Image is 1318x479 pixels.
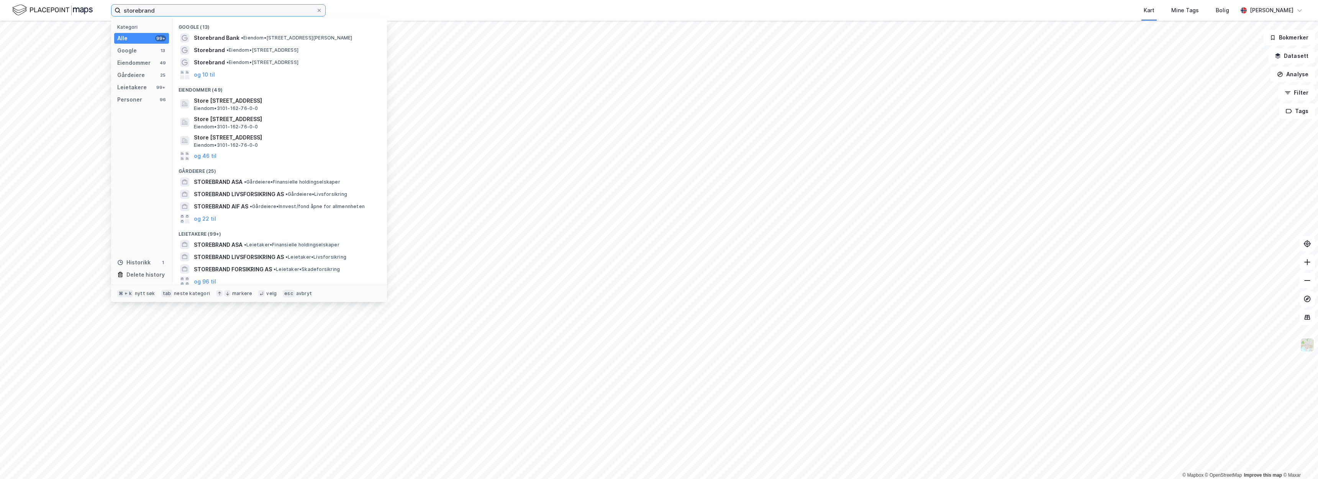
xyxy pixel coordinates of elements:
span: STOREBRAND LIVSFORSIKRING AS [194,190,284,199]
span: Leietaker • Livsforsikring [285,254,346,260]
div: nytt søk [135,290,155,297]
button: Analyse [1270,67,1315,82]
span: Storebrand Bank [194,33,239,43]
div: Kontrollprogram for chat [1280,442,1318,479]
div: Mine Tags [1171,6,1199,15]
div: Personer [117,95,142,104]
button: og 22 til [194,214,216,223]
div: Kategori [117,24,169,30]
span: • [285,254,288,260]
div: Kart [1144,6,1154,15]
div: Google [117,46,137,55]
button: og 10 til [194,70,215,79]
div: 1 [160,259,166,266]
div: markere [232,290,252,297]
div: Gårdeiere [117,71,145,80]
span: Gårdeiere • Finansielle holdingselskaper [244,179,340,185]
button: og 96 til [194,277,216,286]
div: Eiendommer (49) [172,81,387,95]
div: tab [161,290,173,297]
img: Z [1300,338,1315,352]
span: Store [STREET_ADDRESS] [194,115,378,124]
span: • [241,35,243,41]
div: 99+ [155,35,166,41]
div: 96 [160,97,166,103]
span: • [226,47,229,53]
button: Bokmerker [1263,30,1315,45]
span: STOREBRAND LIVSFORSIKRING AS [194,253,284,262]
span: Storebrand [194,46,225,55]
div: 25 [160,72,166,78]
span: Gårdeiere • Innvest/fond åpne for allmennheten [250,203,365,210]
span: Store [STREET_ADDRESS] [194,133,378,142]
a: Mapbox [1182,472,1203,478]
span: Eiendom • 3101-162-76-0-0 [194,142,258,148]
div: velg [266,290,277,297]
span: Eiendom • [STREET_ADDRESS] [226,59,298,66]
div: Leietakere (99+) [172,225,387,239]
span: STOREBRAND FORSIKRING AS [194,265,272,274]
span: STOREBRAND ASA [194,240,243,249]
span: Gårdeiere • Livsforsikring [285,191,347,197]
span: Eiendom • [STREET_ADDRESS] [226,47,298,53]
div: Google (13) [172,18,387,32]
input: Søk på adresse, matrikkel, gårdeiere, leietakere eller personer [121,5,316,16]
button: og 46 til [194,151,216,161]
span: • [244,242,246,248]
span: • [274,266,276,272]
a: OpenStreetMap [1205,472,1242,478]
span: Store [STREET_ADDRESS] [194,96,378,105]
span: Eiendom • 3101-162-76-0-0 [194,105,258,112]
div: [PERSON_NAME] [1250,6,1293,15]
div: neste kategori [174,290,210,297]
div: Bolig [1216,6,1229,15]
div: avbryt [296,290,312,297]
div: Alle [117,34,128,43]
a: Improve this map [1244,472,1282,478]
div: 99+ [155,84,166,90]
span: • [244,179,246,185]
button: Datasett [1268,48,1315,64]
span: Eiendom • [STREET_ADDRESS][PERSON_NAME] [241,35,352,41]
button: Tags [1279,103,1315,119]
div: 13 [160,48,166,54]
div: Delete history [126,270,165,279]
iframe: Chat Widget [1280,442,1318,479]
div: Gårdeiere (25) [172,162,387,176]
span: Leietaker • Finansielle holdingselskaper [244,242,339,248]
div: Eiendommer [117,58,151,67]
span: Leietaker • Skadeforsikring [274,266,340,272]
button: Filter [1278,85,1315,100]
div: Historikk [117,258,151,267]
span: • [226,59,229,65]
span: • [285,191,288,197]
span: Storebrand [194,58,225,67]
div: Leietakere [117,83,147,92]
span: Eiendom • 3101-162-76-0-0 [194,124,258,130]
div: ⌘ + k [117,290,133,297]
span: STOREBRAND ASA [194,177,243,187]
span: STOREBRAND AIF AS [194,202,248,211]
div: 49 [160,60,166,66]
span: • [250,203,252,209]
img: logo.f888ab2527a4732fd821a326f86c7f29.svg [12,3,93,17]
div: esc [283,290,295,297]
